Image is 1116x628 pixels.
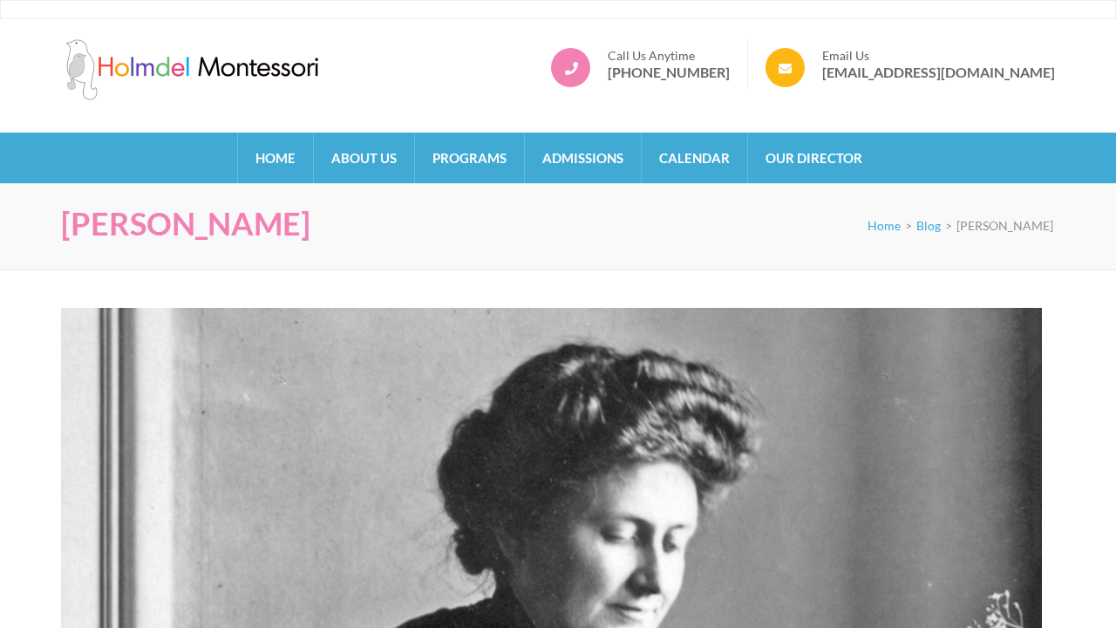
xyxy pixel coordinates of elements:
span: Email Us [822,48,1055,64]
a: Calendar [642,133,747,183]
a: About Us [314,133,414,183]
img: Holmdel Montessori School [61,39,323,100]
a: Admissions [525,133,641,183]
h1: [PERSON_NAME] [61,205,310,242]
a: Home [238,133,313,183]
a: Blog [916,218,941,233]
a: Our Director [748,133,880,183]
a: [EMAIL_ADDRESS][DOMAIN_NAME] [822,64,1055,81]
span: Call Us Anytime [608,48,730,64]
a: Programs [415,133,524,183]
span: > [905,218,912,233]
a: [PHONE_NUMBER] [608,64,730,81]
a: Home [868,218,901,233]
span: > [945,218,952,233]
